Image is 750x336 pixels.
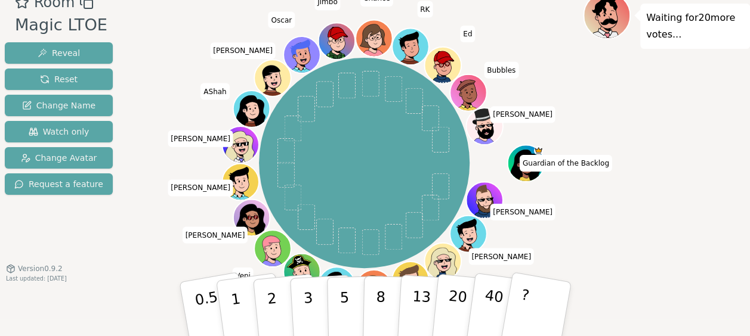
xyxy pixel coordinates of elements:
[14,178,103,190] span: Request a feature
[168,179,233,196] span: Click to change your name
[38,47,80,59] span: Reveal
[5,69,113,90] button: Reset
[168,130,233,147] span: Click to change your name
[460,25,475,42] span: Click to change your name
[210,42,276,59] span: Click to change your name
[417,1,433,17] span: Click to change your name
[356,270,391,305] button: Click to change your avatar
[490,203,555,220] span: Click to change your name
[5,173,113,195] button: Request a feature
[200,83,229,99] span: Click to change your name
[490,106,555,123] span: Click to change your name
[6,264,63,273] button: Version0.9.2
[15,13,107,38] div: Magic LTOE
[484,61,518,78] span: Click to change your name
[29,126,89,138] span: Watch only
[5,121,113,142] button: Watch only
[520,155,612,172] span: Click to change your name
[5,147,113,169] button: Change Avatar
[533,146,542,155] span: Guardian of the Backlog is the host
[22,99,95,111] span: Change Name
[5,95,113,116] button: Change Name
[5,42,113,64] button: Reveal
[468,248,534,265] span: Click to change your name
[18,264,63,273] span: Version 0.9.2
[268,11,295,28] span: Click to change your name
[183,226,248,243] span: Click to change your name
[646,10,744,43] p: Waiting for 20 more votes...
[21,152,97,164] span: Change Avatar
[6,275,67,282] span: Last updated: [DATE]
[232,267,254,284] span: Click to change your name
[40,73,78,85] span: Reset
